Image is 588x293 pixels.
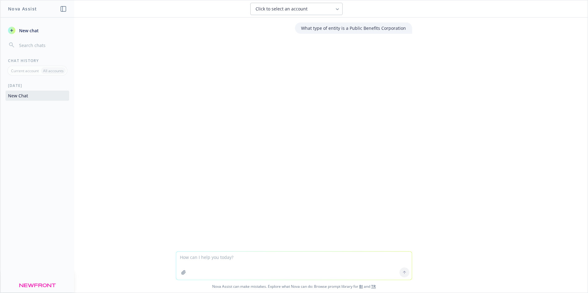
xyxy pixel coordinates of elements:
[1,83,74,88] div: [DATE]
[18,41,67,49] input: Search chats
[3,280,585,293] span: Nova Assist can make mistakes. Explore what Nova can do: Browse prompt library for and
[8,6,37,12] h1: Nova Assist
[301,25,406,31] p: What type of entity is a Public Benefits Corporation
[6,25,69,36] button: New chat
[11,68,39,73] p: Current account
[256,6,308,12] span: Click to select an account
[359,284,363,289] a: BI
[371,284,376,289] a: TR
[1,58,74,63] div: Chat History
[43,68,64,73] p: All accounts
[250,3,343,15] button: Click to select an account
[6,91,69,101] button: New Chat
[18,27,39,34] span: New chat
